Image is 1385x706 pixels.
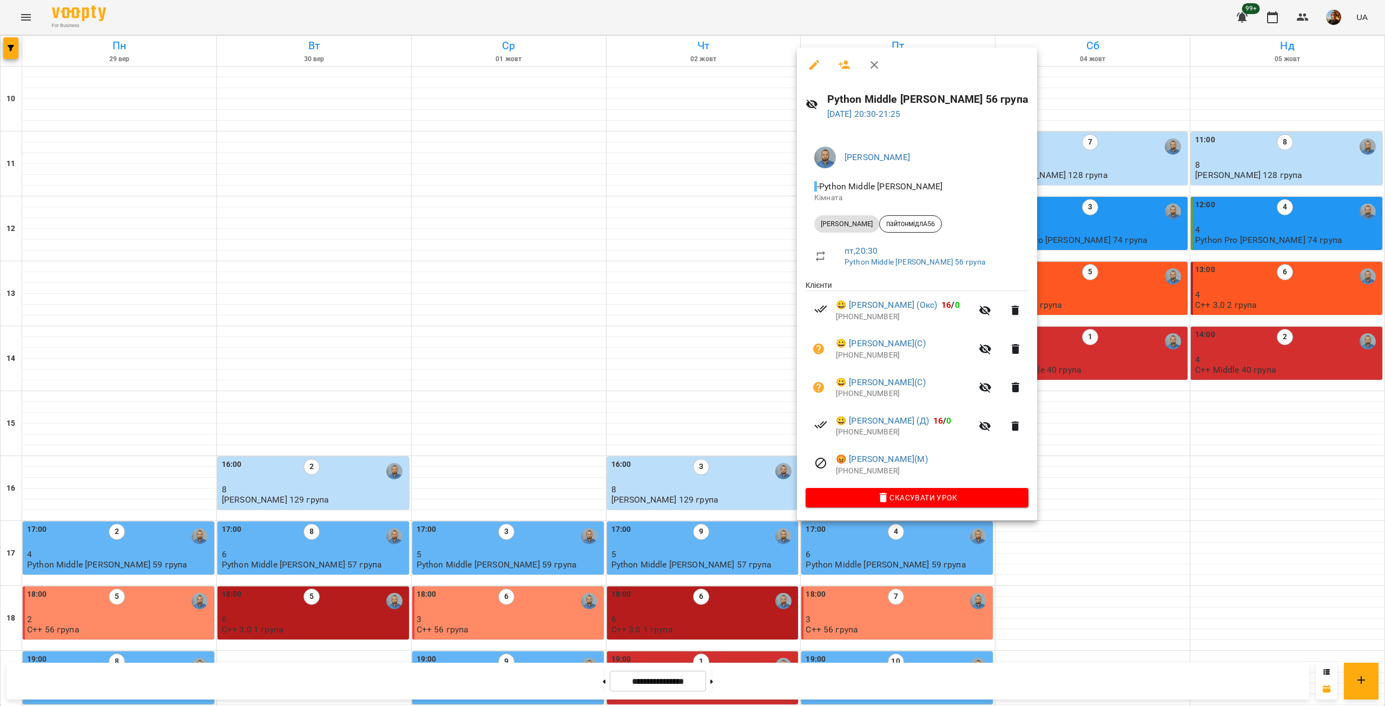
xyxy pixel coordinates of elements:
b: / [941,300,960,310]
a: 😀 [PERSON_NAME] (Д) [836,414,929,427]
svg: Візит сплачено [814,302,827,315]
span: 0 [946,415,951,426]
p: Кімната [814,193,1020,203]
button: Візит ще не сплачено. Додати оплату? [806,374,832,400]
h6: Python Middle [PERSON_NAME] 56 група [827,91,1028,108]
img: 2a5fecbf94ce3b4251e242cbcf70f9d8.jpg [814,147,836,168]
button: Скасувати Урок [806,488,1028,507]
a: 😀 [PERSON_NAME](С) [836,337,926,350]
p: [PHONE_NUMBER] [836,350,972,361]
p: [PHONE_NUMBER] [836,466,1028,477]
span: [PERSON_NAME] [814,219,879,229]
div: пайтонмідлА56 [879,215,942,233]
span: - Python Middle [PERSON_NAME] [814,181,945,192]
p: [PHONE_NUMBER] [836,312,972,322]
a: 😀 [PERSON_NAME](С) [836,376,926,389]
p: [PHONE_NUMBER] [836,388,972,399]
button: Візит ще не сплачено. Додати оплату? [806,336,832,362]
span: 0 [955,300,960,310]
svg: Візит скасовано [814,457,827,470]
span: 16 [933,415,943,426]
p: [PHONE_NUMBER] [836,427,972,438]
a: [PERSON_NAME] [845,152,910,162]
a: пт , 20:30 [845,246,878,256]
span: пайтонмідлА56 [880,219,941,229]
b: / [933,415,952,426]
a: 😡 [PERSON_NAME](М) [836,453,928,466]
a: Python Middle [PERSON_NAME] 56 група [845,258,985,266]
span: Скасувати Урок [814,491,1020,504]
svg: Візит сплачено [814,418,827,431]
ul: Клієнти [806,280,1028,488]
a: 😀 [PERSON_NAME] (Окс) [836,299,937,312]
span: 16 [941,300,951,310]
a: [DATE] 20:30-21:25 [827,109,901,119]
